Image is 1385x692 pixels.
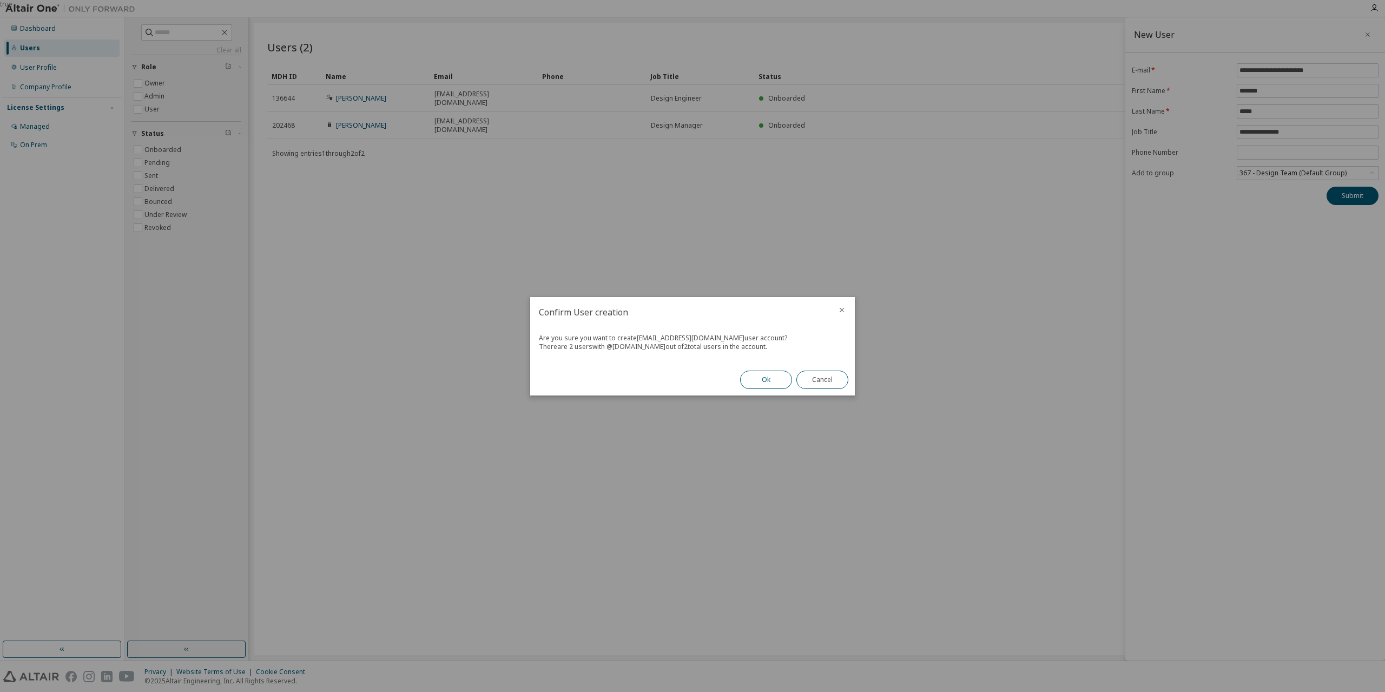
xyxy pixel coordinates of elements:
[837,306,846,314] button: close
[539,334,846,342] div: Are you sure you want to create [EMAIL_ADDRESS][DOMAIN_NAME] user account?
[740,371,792,389] button: Ok
[796,371,848,389] button: Cancel
[539,342,846,351] div: There are 2 users with @ [DOMAIN_NAME] out of 2 total users in the account.
[530,297,829,327] h2: Confirm User creation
